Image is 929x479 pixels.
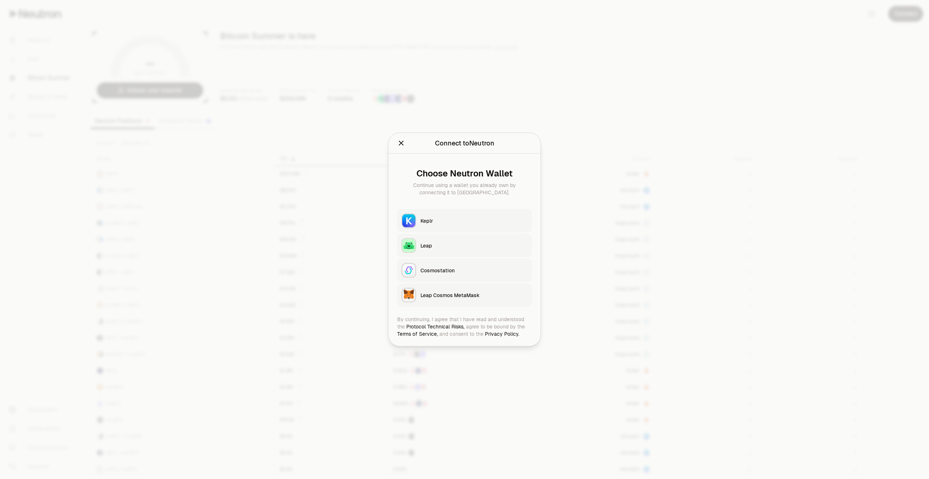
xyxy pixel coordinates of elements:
div: Keplr [420,217,527,225]
div: Leap [420,242,527,249]
button: LeapLeap [397,234,532,257]
button: Leap Cosmos MetaMaskLeap Cosmos MetaMask [397,284,532,307]
div: Cosmostation [420,267,527,274]
div: Connect to Neutron [435,138,494,148]
div: Leap Cosmos MetaMask [420,292,527,299]
img: Keplr [402,214,415,227]
a: Protocol Technical Risks, [406,323,464,330]
img: Leap [402,239,415,252]
div: Choose Neutron Wallet [403,168,526,179]
a: Terms of Service, [397,331,438,337]
a: Privacy Policy. [485,331,519,337]
button: Close [397,138,405,148]
button: CosmostationCosmostation [397,259,532,282]
img: Leap Cosmos MetaMask [402,289,415,302]
img: Cosmostation [402,264,415,277]
div: Continue using a wallet you already own by connecting it to [GEOGRAPHIC_DATA]. [403,182,526,196]
button: KeplrKeplr [397,209,532,233]
div: By continuing, I agree that I have read and understood the agree to be bound by the and consent t... [397,316,532,338]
